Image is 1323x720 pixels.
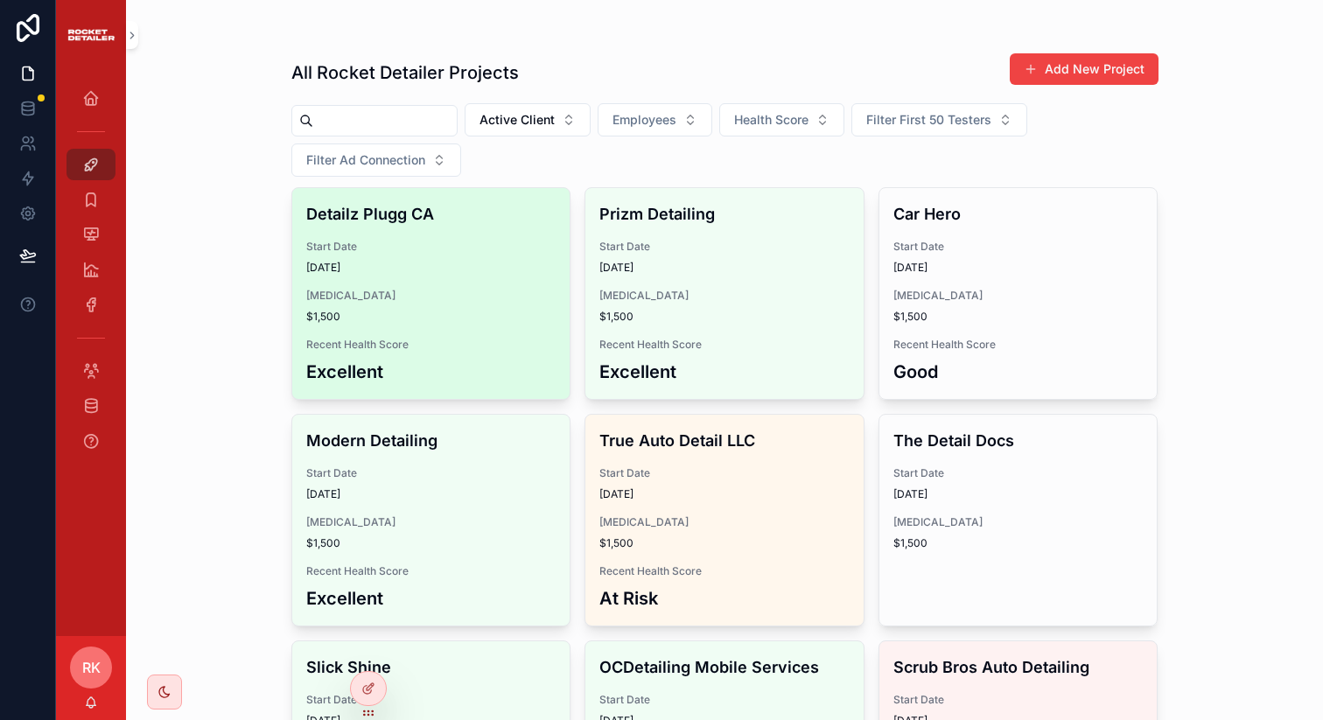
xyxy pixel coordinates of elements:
h4: The Detail Docs [893,429,1144,452]
span: Filter Ad Connection [306,151,425,169]
button: Select Button [291,143,461,177]
span: Start Date [306,240,556,254]
span: [DATE] [893,261,1144,275]
a: Prizm DetailingStart Date[DATE][MEDICAL_DATA]$1,500Recent Health ScoreExcellent [584,187,864,400]
h4: Slick Shine [306,655,556,679]
span: $1,500 [893,310,1144,324]
a: Detailz Plugg CAStart Date[DATE][MEDICAL_DATA]$1,500Recent Health ScoreExcellent [291,187,571,400]
a: Car HeroStart Date[DATE][MEDICAL_DATA]$1,500Recent Health ScoreGood [878,187,1158,400]
span: Start Date [599,693,850,707]
h4: Prizm Detailing [599,202,850,226]
a: Modern DetailingStart Date[DATE][MEDICAL_DATA]$1,500Recent Health ScoreExcellent [291,414,571,626]
span: Employees [612,111,676,129]
span: Start Date [306,466,556,480]
span: Recent Health Score [306,338,556,352]
span: [MEDICAL_DATA] [306,515,556,529]
span: [DATE] [306,487,556,501]
span: Filter First 50 Testers [866,111,991,129]
span: [MEDICAL_DATA] [893,515,1144,529]
img: App logo [66,24,115,45]
button: Select Button [719,103,844,136]
span: [MEDICAL_DATA] [893,289,1144,303]
span: $1,500 [599,536,850,550]
h4: OCDetailing Mobile Services [599,655,850,679]
button: Select Button [598,103,712,136]
span: Start Date [599,466,850,480]
span: [DATE] [306,261,556,275]
span: RK [82,657,101,678]
span: Recent Health Score [893,338,1144,352]
a: The Detail DocsStart Date[DATE][MEDICAL_DATA]$1,500 [878,414,1158,626]
span: Start Date [893,240,1144,254]
h4: Detailz Plugg CA [306,202,556,226]
span: [DATE] [893,487,1144,501]
span: $1,500 [306,310,556,324]
h3: Excellent [306,585,556,612]
div: scrollable content [56,70,126,479]
button: Add New Project [1010,53,1158,85]
span: Recent Health Score [599,564,850,578]
button: Select Button [465,103,591,136]
h3: Good [893,359,1144,385]
span: $1,500 [599,310,850,324]
h1: All Rocket Detailer Projects [291,60,519,85]
h3: Excellent [599,359,850,385]
span: Health Score [734,111,808,129]
span: Start Date [893,693,1144,707]
span: $1,500 [306,536,556,550]
h4: Scrub Bros Auto Detailing [893,655,1144,679]
span: [MEDICAL_DATA] [599,289,850,303]
h4: True Auto Detail LLC [599,429,850,452]
h4: Car Hero [893,202,1144,226]
span: [MEDICAL_DATA] [599,515,850,529]
span: [MEDICAL_DATA] [306,289,556,303]
button: Select Button [851,103,1027,136]
span: Start Date [893,466,1144,480]
a: True Auto Detail LLCStart Date[DATE][MEDICAL_DATA]$1,500Recent Health ScoreAt Risk [584,414,864,626]
span: Recent Health Score [599,338,850,352]
h3: At Risk [599,585,850,612]
span: Start Date [599,240,850,254]
span: Active Client [479,111,555,129]
h4: Modern Detailing [306,429,556,452]
span: [DATE] [599,261,850,275]
span: $1,500 [893,536,1144,550]
span: Start Date [306,693,556,707]
span: Recent Health Score [306,564,556,578]
span: [DATE] [599,487,850,501]
h3: Excellent [306,359,556,385]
